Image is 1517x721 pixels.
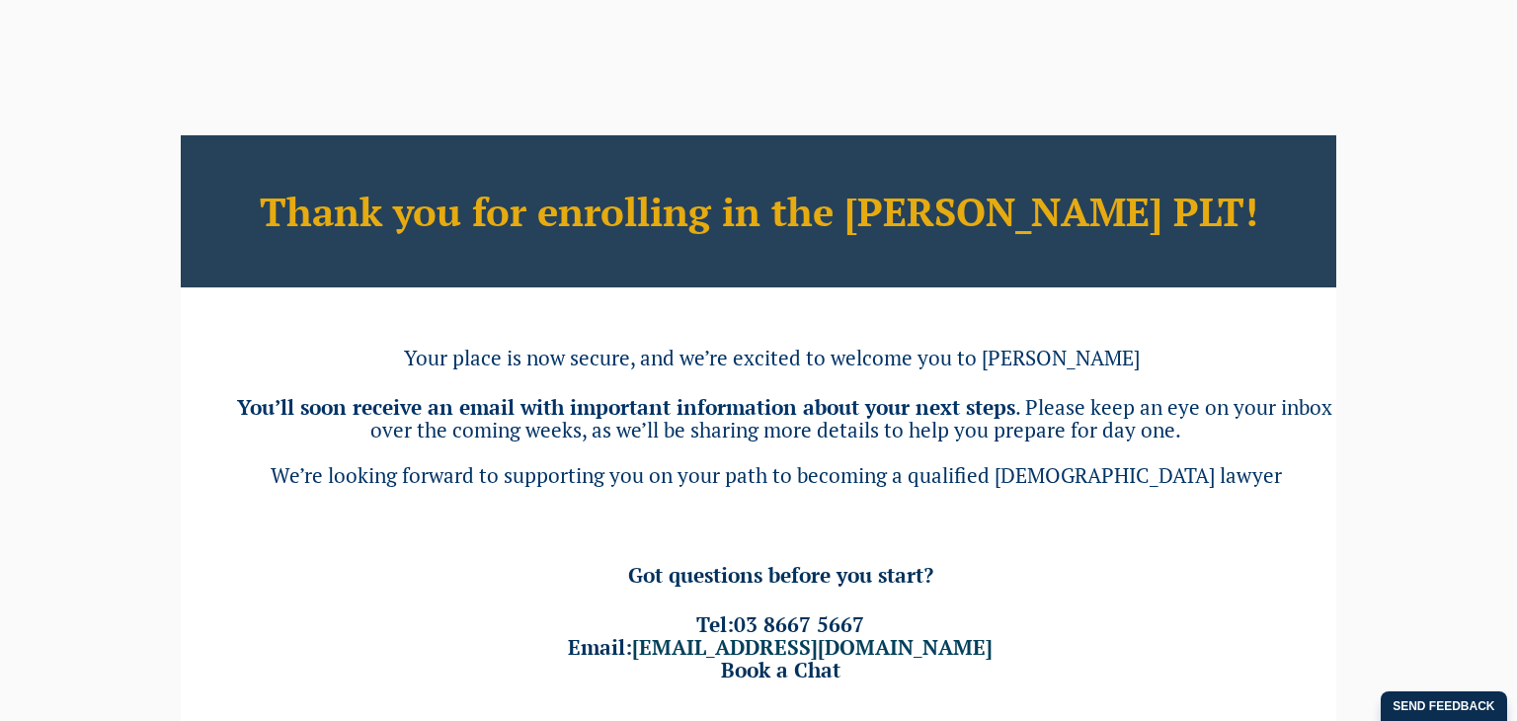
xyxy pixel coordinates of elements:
[271,461,1282,489] span: We’re looking forward to supporting you on your path to becoming a qualified [DEMOGRAPHIC_DATA] l...
[734,610,864,638] a: 03 8667 5667
[404,344,1140,371] span: Your place is now secure, and we’re excited to welcome you to [PERSON_NAME]
[632,633,993,661] a: [EMAIL_ADDRESS][DOMAIN_NAME]
[721,656,840,683] a: Book a Chat
[628,561,933,589] span: Got questions before you start?
[237,393,1015,421] b: You’ll soon receive an email with important information about your next steps
[370,393,1332,443] span: . Please keep an eye on your inbox over the coming weeks, as we’ll be sharing more details to hel...
[568,633,993,661] span: Email:
[260,185,1258,237] b: Thank you for enrolling in the [PERSON_NAME] PLT!
[696,610,864,638] span: Tel:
